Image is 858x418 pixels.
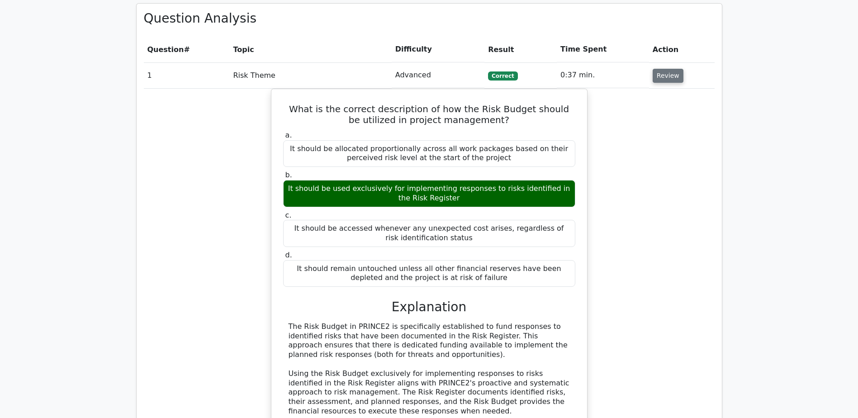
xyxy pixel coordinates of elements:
[282,104,576,125] h5: What is the correct description of how the Risk Budget should be utilized in project management?
[285,171,292,179] span: b.
[283,140,575,167] div: It should be allocated proportionally across all work packages based on their perceived risk leve...
[144,62,230,88] td: 1
[144,11,715,26] h3: Question Analysis
[392,62,484,88] td: Advanced
[653,69,683,83] button: Review
[557,62,649,88] td: 0:37 min.
[557,37,649,62] th: Time Spent
[283,220,575,247] div: It should be accessed whenever any unexpected cost arises, regardless of risk identification status
[285,251,292,259] span: d.
[484,37,557,62] th: Result
[289,299,570,315] h3: Explanation
[285,211,292,219] span: c.
[144,37,230,62] th: #
[283,260,575,287] div: It should remain untouched unless all other financial reserves have been depleted and the project...
[285,131,292,139] span: a.
[488,71,517,81] span: Correct
[392,37,484,62] th: Difficulty
[229,62,391,88] td: Risk Theme
[229,37,391,62] th: Topic
[283,180,575,207] div: It should be used exclusively for implementing responses to risks identified in the Risk Register
[147,45,184,54] span: Question
[649,37,715,62] th: Action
